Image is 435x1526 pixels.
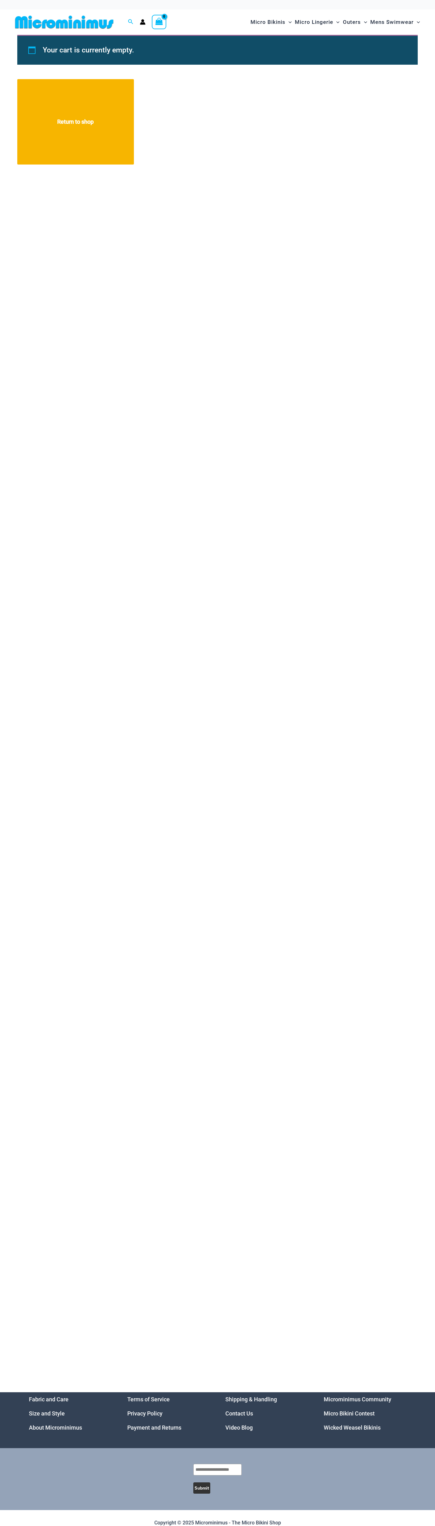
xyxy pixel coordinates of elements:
[369,13,421,32] a: Mens SwimwearMenu ToggleMenu Toggle
[361,14,367,30] span: Menu Toggle
[285,14,292,30] span: Menu Toggle
[295,14,333,30] span: Micro Lingerie
[293,13,341,32] a: Micro LingerieMenu ToggleMenu Toggle
[225,1396,277,1403] a: Shipping & Handling
[13,15,116,29] img: MM SHOP LOGO FLAT
[225,1424,253,1431] a: Video Blog
[343,14,361,30] span: Outers
[193,1482,210,1494] button: Submit
[370,14,414,30] span: Mens Swimwear
[128,18,134,26] a: Search icon link
[127,1410,162,1417] a: Privacy Policy
[127,1392,210,1435] nav: Menu
[324,1392,406,1435] aside: Footer Widget 4
[324,1392,406,1435] nav: Menu
[29,1410,65,1417] a: Size and Style
[127,1424,181,1431] a: Payment and Returns
[248,12,422,33] nav: Site Navigation
[341,13,369,32] a: OutersMenu ToggleMenu Toggle
[29,1392,112,1435] nav: Menu
[324,1396,391,1403] a: Microminimus Community
[249,13,293,32] a: Micro BikinisMenu ToggleMenu Toggle
[17,79,134,165] a: Return to shop
[127,1396,170,1403] a: Terms of Service
[225,1392,308,1435] aside: Footer Widget 3
[324,1424,381,1431] a: Wicked Weasel Bikinis
[414,14,420,30] span: Menu Toggle
[29,1392,112,1435] aside: Footer Widget 1
[29,1424,82,1431] a: About Microminimus
[225,1392,308,1435] nav: Menu
[225,1410,253,1417] a: Contact Us
[29,1396,69,1403] a: Fabric and Care
[251,14,285,30] span: Micro Bikinis
[324,1410,375,1417] a: Micro Bikini Contest
[333,14,339,30] span: Menu Toggle
[127,1392,210,1435] aside: Footer Widget 2
[17,35,418,65] div: Your cart is currently empty.
[152,15,166,29] a: View Shopping Cart, empty
[140,19,146,25] a: Account icon link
